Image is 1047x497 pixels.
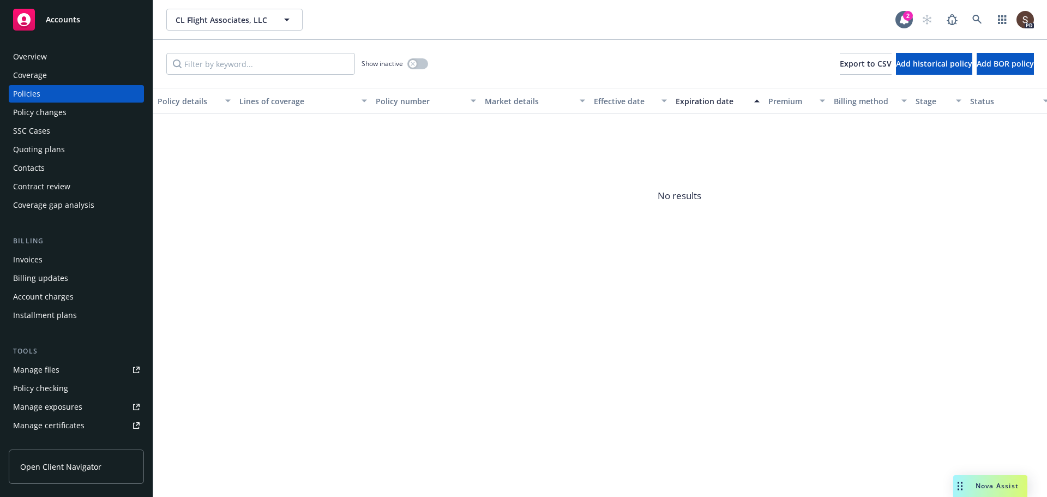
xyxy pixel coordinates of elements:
div: Installment plans [13,307,77,324]
div: Invoices [13,251,43,268]
button: Stage [911,88,966,114]
button: Effective date [589,88,671,114]
div: Policy checking [13,380,68,397]
div: Quoting plans [13,141,65,158]
div: Billing method [834,95,895,107]
a: Policy checking [9,380,144,397]
div: Expiration date [676,95,748,107]
a: Manage claims [9,435,144,453]
button: Billing method [829,88,911,114]
div: Manage certificates [13,417,85,434]
a: Switch app [991,9,1013,31]
div: Market details [485,95,573,107]
span: Add historical policy [896,58,972,69]
span: Show inactive [362,59,403,68]
div: Tools [9,346,144,357]
div: Account charges [13,288,74,306]
div: Manage files [13,361,59,379]
div: Policy changes [13,104,67,121]
input: Filter by keyword... [166,53,355,75]
div: 2 [903,11,913,21]
div: Billing [9,236,144,247]
span: Open Client Navigator [20,461,101,472]
a: Invoices [9,251,144,268]
div: Status [970,95,1037,107]
a: Start snowing [916,9,938,31]
div: Manage claims [13,435,68,453]
a: Billing updates [9,270,144,287]
div: Policy number [376,95,464,107]
a: Manage files [9,361,144,379]
button: Nova Assist [953,475,1027,497]
button: Add BOR policy [977,53,1034,75]
div: Coverage [13,67,47,84]
button: Premium [764,88,829,114]
span: Export to CSV [840,58,892,69]
div: Drag to move [953,475,967,497]
a: Quoting plans [9,141,144,158]
div: Premium [768,95,813,107]
button: Expiration date [671,88,764,114]
a: Search [966,9,988,31]
a: Policy changes [9,104,144,121]
a: Installment plans [9,307,144,324]
span: Add BOR policy [977,58,1034,69]
button: Export to CSV [840,53,892,75]
a: Accounts [9,4,144,35]
div: Lines of coverage [239,95,355,107]
div: Manage exposures [13,398,82,416]
a: Coverage [9,67,144,84]
div: Overview [13,48,47,65]
img: photo [1016,11,1034,28]
a: Account charges [9,288,144,306]
div: Policy details [158,95,219,107]
a: Overview [9,48,144,65]
button: Market details [480,88,589,114]
a: Policies [9,85,144,103]
span: CL Flight Associates, LLC [176,14,270,26]
button: CL Flight Associates, LLC [166,9,303,31]
div: Effective date [594,95,655,107]
div: Contacts [13,159,45,177]
a: SSC Cases [9,122,144,140]
div: Policies [13,85,40,103]
div: Contract review [13,178,70,195]
button: Policy details [153,88,235,114]
a: Coverage gap analysis [9,196,144,214]
a: Report a Bug [941,9,963,31]
a: Contract review [9,178,144,195]
button: Lines of coverage [235,88,371,114]
a: Manage certificates [9,417,144,434]
div: Billing updates [13,270,68,287]
div: Stage [916,95,949,107]
div: Coverage gap analysis [13,196,94,214]
a: Contacts [9,159,144,177]
span: Nova Assist [976,481,1019,490]
div: SSC Cases [13,122,50,140]
span: Accounts [46,15,80,24]
button: Add historical policy [896,53,972,75]
a: Manage exposures [9,398,144,416]
button: Policy number [371,88,480,114]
